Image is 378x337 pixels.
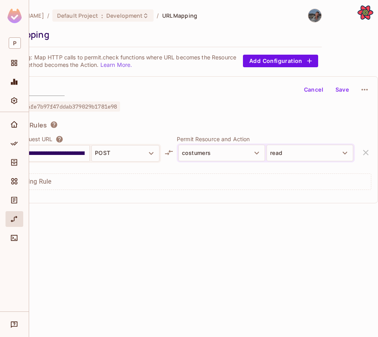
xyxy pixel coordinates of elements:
button: Open React Query Devtools [358,5,373,20]
li: / [47,12,49,19]
div: Settings [6,93,23,109]
span: P [9,37,21,49]
button: POST [91,145,159,162]
button: Cancel [301,83,326,96]
button: read [267,145,353,161]
span: ID b4286fe7b97f47ddab379029b1781e98 [2,101,120,112]
img: SReyMgAAAABJRU5ErkJggg== [7,9,22,23]
div: Elements [6,173,23,189]
div: + Mapping Rule [2,173,371,190]
a: Learn More. [100,61,132,68]
div: Projects [6,55,23,71]
div: Policy [6,136,23,151]
button: Save [330,83,355,96]
button: Add Configuration [243,55,318,67]
button: costumers [178,145,265,161]
div: Help & Updates [6,317,23,332]
div: Connect [6,230,23,246]
div: Audit Log [6,192,23,208]
div: Workspace: permit.io [6,34,23,52]
span: URL Mapping [162,12,197,19]
div: Monitoring [6,74,23,90]
p: Permit Resource and Action [177,135,355,143]
img: Alon Boshi [308,9,321,22]
div: URL Mapping [6,211,23,227]
div: Directory [6,155,23,170]
li: / [157,12,159,19]
div: Home [6,117,23,133]
span: Default Project [57,12,98,19]
span: Development [106,12,143,19]
span: : [101,13,104,19]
